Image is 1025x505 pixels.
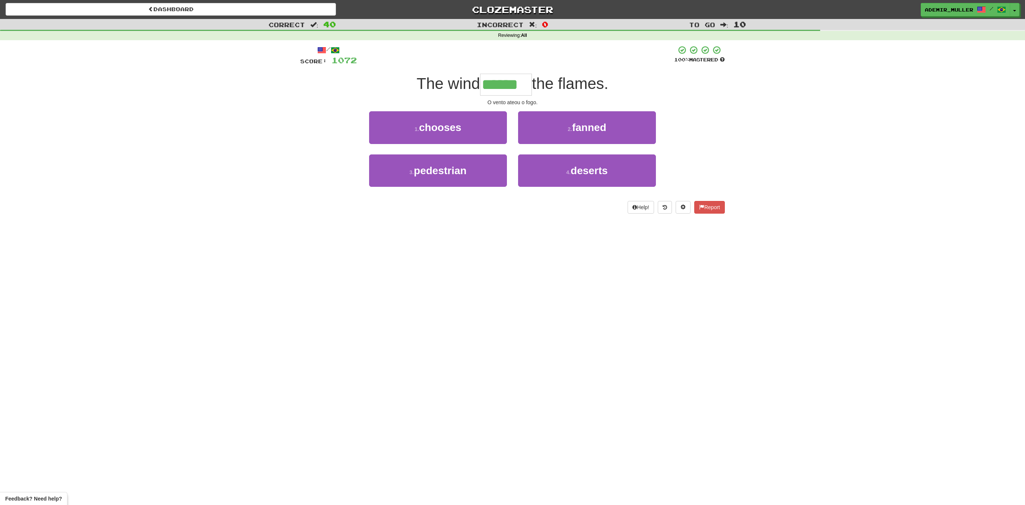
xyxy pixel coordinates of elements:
[733,20,746,29] span: 10
[417,75,480,92] span: The wind
[921,3,1010,16] a: Ademir_Muller /
[477,21,524,28] span: Incorrect
[300,99,725,106] div: O vento ateou o fogo.
[689,21,715,28] span: To go
[720,22,729,28] span: :
[6,3,336,16] a: Dashboard
[694,201,725,214] button: Report
[409,169,414,175] small: 3 .
[269,21,305,28] span: Correct
[414,165,467,176] span: pedestrian
[369,154,507,187] button: 3.pedestrian
[658,201,672,214] button: Round history (alt+y)
[5,495,62,502] span: Open feedback widget
[518,154,656,187] button: 4.deserts
[674,57,689,63] span: 100 %
[529,22,537,28] span: :
[300,45,357,55] div: /
[419,122,461,133] span: chooses
[566,169,571,175] small: 4 .
[323,20,336,29] span: 40
[415,126,419,132] small: 1 .
[990,6,993,11] span: /
[532,75,608,92] span: the flames.
[310,22,318,28] span: :
[571,165,608,176] span: deserts
[568,126,572,132] small: 2 .
[331,55,357,65] span: 1072
[518,111,656,144] button: 2.fanned
[674,57,725,63] div: Mastered
[925,6,973,13] span: Ademir_Muller
[347,3,677,16] a: Clozemaster
[300,58,327,64] span: Score:
[521,33,527,38] strong: All
[542,20,548,29] span: 0
[572,122,606,133] span: fanned
[369,111,507,144] button: 1.chooses
[628,201,654,214] button: Help!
